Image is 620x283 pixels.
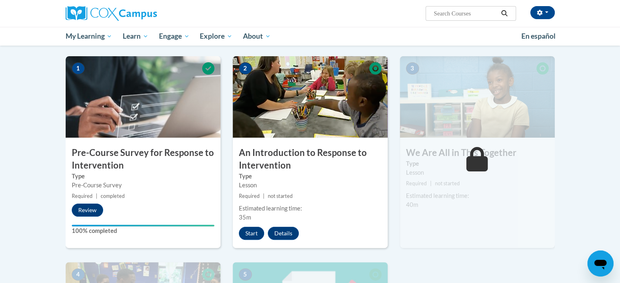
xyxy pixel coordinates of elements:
[239,227,264,240] button: Start
[406,159,549,168] label: Type
[72,204,103,217] button: Review
[239,172,382,181] label: Type
[60,27,118,46] a: My Learning
[263,193,265,199] span: |
[66,6,157,21] img: Cox Campus
[516,28,561,45] a: En español
[239,204,382,213] div: Estimated learning time:
[233,56,388,138] img: Course Image
[400,56,555,138] img: Course Image
[72,181,214,190] div: Pre-Course Survey
[66,147,221,172] h3: Pre-Course Survey for Response to Intervention
[406,62,419,75] span: 3
[96,193,97,199] span: |
[433,9,498,18] input: Search Courses
[239,181,382,190] div: Lesson
[72,268,85,281] span: 4
[72,172,214,181] label: Type
[268,227,299,240] button: Details
[123,31,148,41] span: Learn
[400,147,555,159] h3: We Are All in This Together
[243,31,271,41] span: About
[72,226,214,235] label: 100% completed
[587,250,613,276] iframe: Button to launch messaging window
[72,62,85,75] span: 1
[154,27,195,46] a: Engage
[72,193,93,199] span: Required
[194,27,238,46] a: Explore
[406,180,427,186] span: Required
[435,180,460,186] span: not started
[406,168,549,177] div: Lesson
[101,193,125,199] span: completed
[200,31,232,41] span: Explore
[66,56,221,138] img: Course Image
[239,214,251,221] span: 35m
[239,62,252,75] span: 2
[65,31,112,41] span: My Learning
[406,201,418,208] span: 40m
[233,147,388,172] h3: An Introduction to Response to Intervention
[521,32,556,40] span: En español
[66,6,221,21] a: Cox Campus
[239,193,260,199] span: Required
[238,27,276,46] a: About
[530,6,555,19] button: Account Settings
[406,191,549,200] div: Estimated learning time:
[239,268,252,281] span: 5
[498,9,510,18] button: Search
[53,27,567,46] div: Main menu
[159,31,190,41] span: Engage
[117,27,154,46] a: Learn
[268,193,293,199] span: not started
[430,180,432,186] span: |
[72,225,214,226] div: Your progress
